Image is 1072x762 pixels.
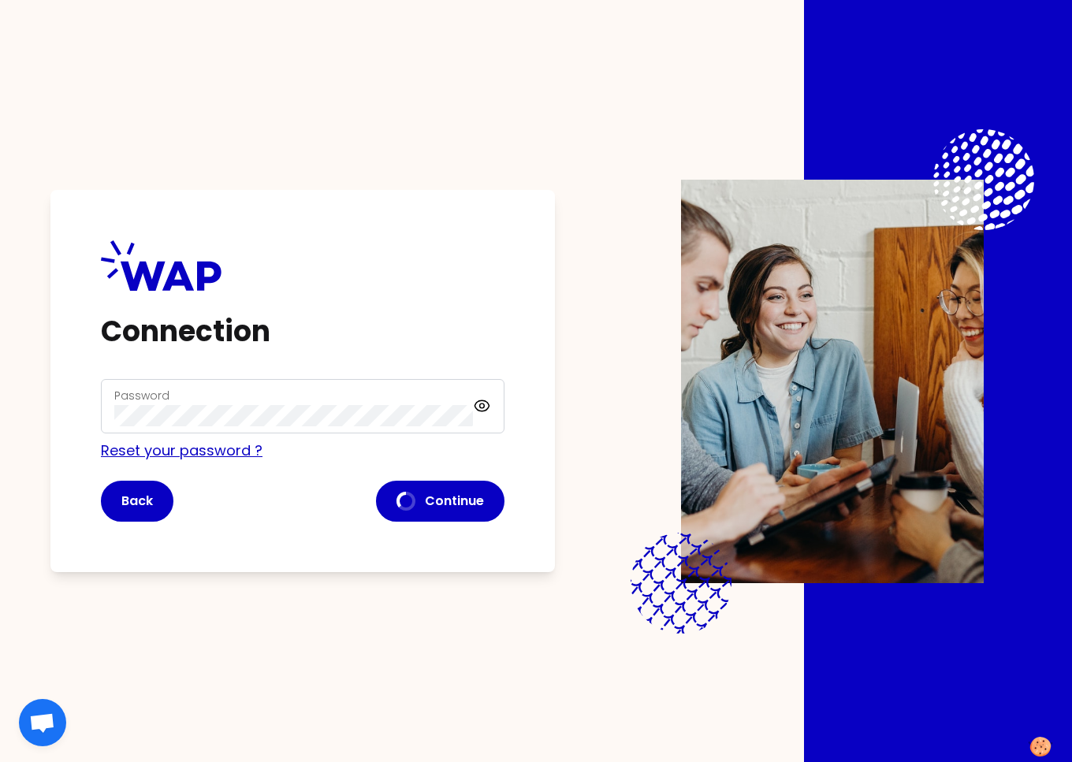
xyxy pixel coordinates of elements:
[19,699,66,746] div: Ouvrir le chat
[101,316,504,348] h1: Connection
[681,180,984,583] img: Description
[101,481,173,522] button: Back
[376,481,504,522] button: Continue
[101,440,262,460] a: Reset your password ?
[114,388,169,403] label: Password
